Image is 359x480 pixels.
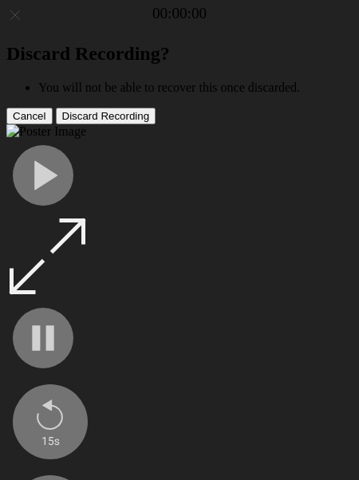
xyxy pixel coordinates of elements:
[56,108,156,124] button: Discard Recording
[6,124,86,139] img: Poster Image
[6,108,53,124] button: Cancel
[38,81,353,95] li: You will not be able to recover this once discarded.
[6,43,353,65] h2: Discard Recording?
[152,5,207,22] a: 00:00:00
